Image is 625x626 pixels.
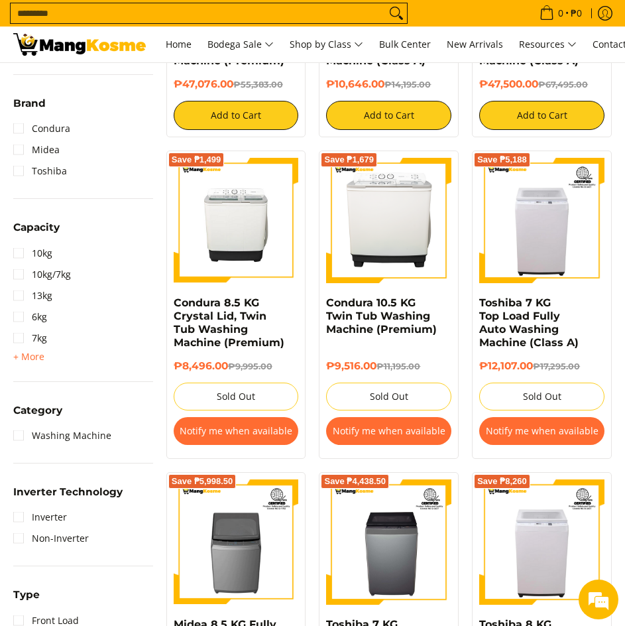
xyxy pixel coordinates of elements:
[479,78,604,91] h6: ₱47,500.00
[174,417,299,445] button: Notify me when available
[379,38,431,50] span: Bulk Center
[479,359,604,373] h6: ₱12,107.00
[326,78,451,91] h6: ₱10,646.00
[13,425,111,446] a: Washing Machine
[77,167,183,301] span: We're online!
[386,3,407,23] button: Search
[228,361,272,371] del: ₱9,995.00
[13,98,46,108] span: Brand
[569,9,584,18] span: ₱0
[174,359,299,373] h6: ₱8,496.00
[13,590,40,599] span: Type
[207,36,274,53] span: Bodega Sale
[283,27,370,62] a: Shop by Class
[13,33,146,56] img: Washing Machines l Mang Kosme: Home Appliances Warehouse Sale Partner
[326,417,451,445] button: Notify me when available
[479,158,604,283] img: Toshiba 7 KG Top Load Fully Auto Washing Machine (Class A)
[174,479,299,605] img: Midea 8.5 KG Fully Automatic Top Load Washing Machine (Class A)
[479,479,604,605] img: Toshiba 8 KG Top Load Non-Inverter Washing Machine (Class A)
[174,296,284,349] a: Condura 8.5 KG Crystal Lid, Twin Tub Washing Machine (Premium)
[174,383,299,410] button: Sold Out
[7,362,253,408] textarea: Type your message and hit 'Enter'
[326,296,437,336] a: Condura 10.5 KG Twin Tub Washing Machine (Premium)
[326,158,451,283] img: Condura 10.5 KG Twin Tub Washing Machine (Premium)
[538,80,588,90] del: ₱67,495.00
[324,156,374,164] span: Save ₱1,679
[172,156,221,164] span: Save ₱1,499
[13,487,123,507] summary: Open
[217,7,249,38] div: Minimize live chat window
[69,74,223,92] div: Chat with us now
[13,285,52,306] a: 13kg
[13,590,40,609] summary: Open
[13,243,52,264] a: 10kg
[201,27,280,62] a: Bodega Sale
[536,6,586,21] span: •
[519,36,577,53] span: Resources
[326,479,451,605] img: Toshiba 7 KG Fully Auto Top Load, Washing Machine (Class A)
[376,361,420,371] del: ₱11,195.00
[13,306,47,328] a: 6kg
[233,80,283,90] del: ₱55,383.00
[533,361,580,371] del: ₱17,295.00
[13,222,60,242] summary: Open
[372,27,437,62] a: Bulk Center
[166,38,192,50] span: Home
[326,101,451,130] button: Add to Cart
[174,15,284,67] a: Condura 10 KG Front Load Combo Inverter Washing Machine (Premium)
[479,15,579,67] a: Toshiba 10.5 KG Front Load Inverter Washing Machine (Class A)
[172,477,233,485] span: Save ₱5,998.50
[13,487,123,497] span: Inverter Technology
[13,349,44,365] summary: Open
[512,27,583,62] a: Resources
[326,383,451,410] button: Sold Out
[13,264,71,285] a: 10kg/7kg
[13,160,67,182] a: Toshiba
[477,477,527,485] span: Save ₱8,260
[13,222,60,232] span: Capacity
[324,477,386,485] span: Save ₱4,438.50
[13,507,67,528] a: Inverter
[384,80,431,90] del: ₱14,195.00
[326,15,426,67] a: Condura 7.5 KG Top Load Non-Inverter Washing Machine (Class A)
[174,101,299,130] button: Add to Cart
[13,118,70,139] a: Condura
[13,405,62,425] summary: Open
[556,9,565,18] span: 0
[477,156,527,164] span: Save ₱5,188
[174,159,299,281] img: Condura 8.5 KG Crystal Lid, Twin Tub Washing Machine (Premium)
[13,351,44,362] span: + More
[479,417,604,445] button: Notify me when available
[13,405,62,415] span: Category
[13,98,46,118] summary: Open
[174,78,299,91] h6: ₱47,076.00
[440,27,510,62] a: New Arrivals
[13,328,47,349] a: 7kg
[13,528,89,549] a: Non-Inverter
[159,27,198,62] a: Home
[479,296,579,349] a: Toshiba 7 KG Top Load Fully Auto Washing Machine (Class A)
[479,383,604,410] button: Sold Out
[13,139,60,160] a: Midea
[447,38,503,50] span: New Arrivals
[479,101,604,130] button: Add to Cart
[326,359,451,373] h6: ₱9,516.00
[290,36,363,53] span: Shop by Class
